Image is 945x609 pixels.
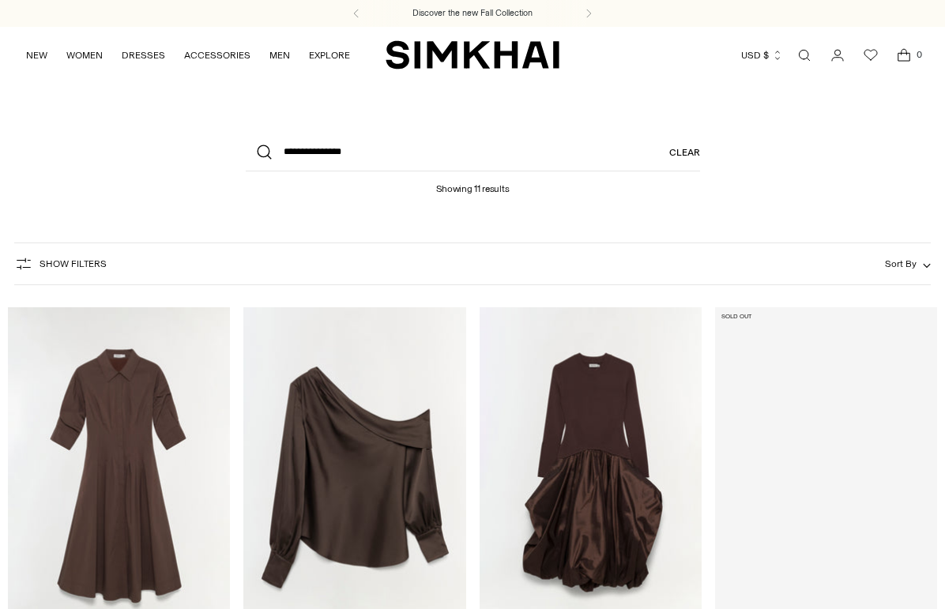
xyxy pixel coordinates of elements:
[855,39,887,71] a: Wishlist
[26,38,47,73] a: NEW
[741,38,783,73] button: USD $
[184,38,250,73] a: ACCESSORIES
[309,38,350,73] a: EXPLORE
[912,47,926,62] span: 0
[669,133,700,171] a: Clear
[822,39,853,71] a: Go to the account page
[386,39,559,70] a: SIMKHAI
[122,38,165,73] a: DRESSES
[885,258,917,269] span: Sort By
[14,251,107,276] button: Show Filters
[412,7,533,20] a: Discover the new Fall Collection
[436,171,510,194] h1: Showing 11 results
[888,39,920,71] a: Open cart modal
[40,258,107,269] span: Show Filters
[885,255,931,273] button: Sort By
[66,38,103,73] a: WOMEN
[269,38,290,73] a: MEN
[789,39,820,71] a: Open search modal
[246,133,284,171] button: Search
